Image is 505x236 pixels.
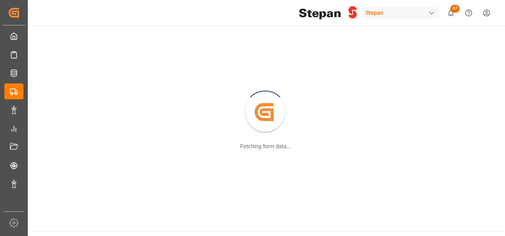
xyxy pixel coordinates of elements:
img: Stepan_Company_logo.svg.png_1713531530.png [299,6,357,20]
button: Help Center [460,4,478,22]
button: Stepan [362,5,442,20]
button: show 57 new notifications [442,4,460,22]
div: Fetching form data... [240,142,291,151]
div: Stepan [362,7,439,19]
span: 57 [450,5,460,13]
